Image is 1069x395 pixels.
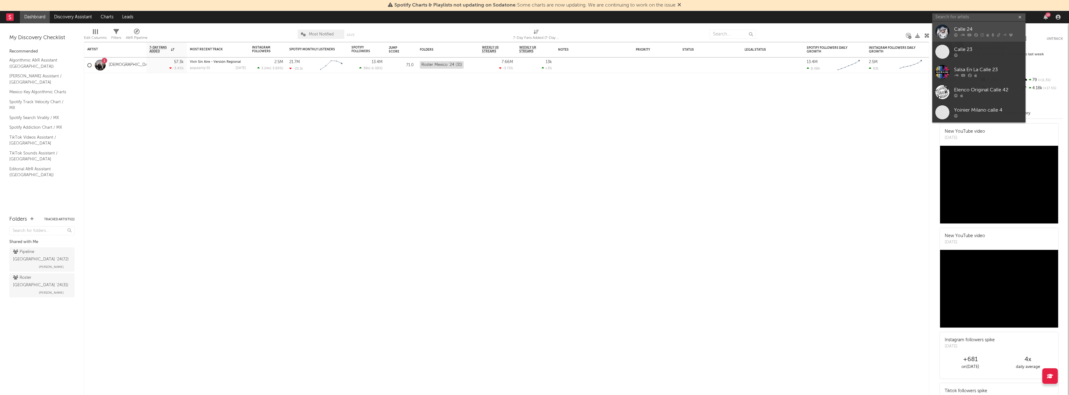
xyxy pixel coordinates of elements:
div: Edit Columns [84,26,107,44]
div: -3.73 % [499,66,513,70]
a: [PERSON_NAME] Assistant / [GEOGRAPHIC_DATA] [9,73,68,85]
a: Mexico Key Algorithmic Charts [9,89,68,95]
button: Tracked Artists(1) [44,218,75,221]
div: New YouTube video [945,233,985,239]
div: Roster Mexico '24 (31) [420,61,464,69]
div: Shared with Me [9,238,75,246]
div: Notes [558,48,620,52]
div: on [DATE] [942,363,999,371]
div: Salsa En La Calle 23 [954,66,1022,74]
div: Calle 23 [954,46,1022,53]
div: 2.5M [869,60,878,64]
div: Tiktok followers spike [945,388,987,394]
a: Salsa En La Calle 23 [932,62,1025,82]
span: +17.5 % [1042,87,1056,90]
div: Most Recent Track [190,48,236,51]
div: Calle 24 [954,26,1022,33]
a: [DEMOGRAPHIC_DATA] [109,62,154,68]
a: Elenco Original Calle 42 [932,82,1025,102]
a: Calle 23 [932,42,1025,62]
div: Edit Columns [84,34,107,42]
span: 3.24k [261,67,270,70]
a: Pipeline [GEOGRAPHIC_DATA] '24(72)[PERSON_NAME] [9,247,75,272]
div: Filters [111,26,121,44]
div: 71.0 [389,62,414,69]
div: +681 [942,356,999,363]
span: 39k [363,67,369,70]
div: daily average [999,363,1057,371]
span: Most Notified [309,32,334,36]
div: [DATE] [945,135,985,141]
div: Pipeline [GEOGRAPHIC_DATA] '24 ( 72 ) [13,248,69,263]
div: [DATE] [945,239,985,246]
button: Save [346,33,355,37]
svg: Chart title [835,57,863,73]
input: Search for folders... [9,226,75,235]
span: 7-Day Fans Added [149,46,169,53]
div: ( ) [257,66,283,70]
a: Algorithmic A&R Assistant ([GEOGRAPHIC_DATA]) [9,57,68,70]
a: Discovery Assistant [50,11,96,23]
div: popularity: 55 [190,67,210,70]
div: 10 [1045,12,1051,17]
div: Vivir Sin Aire - Versión Regional [190,60,246,64]
div: +3 % [542,66,552,70]
input: Search for artists [932,13,1025,21]
span: -3.89 % [271,67,282,70]
div: A&R Pipeline [126,26,148,44]
a: Roster [GEOGRAPHIC_DATA] '24(31)[PERSON_NAME] [9,273,75,297]
div: 13.4M [807,60,818,64]
div: Spotify Monthly Listeners [289,48,336,51]
div: Instagram Followers [252,46,274,53]
div: -3.45 % [169,66,184,70]
div: 7.66M [502,60,513,64]
div: 57.3k [174,60,184,64]
span: : Some charts are now updating. We are continuing to work on the issue [394,3,676,8]
a: Vivir Sin Aire - Versión Regional [190,60,241,64]
span: [PERSON_NAME] [39,263,64,271]
div: Spotify Followers Daily Growth [807,46,853,53]
a: Charts [96,11,118,23]
div: Folders [420,48,466,52]
div: Priority [636,48,661,52]
span: -6.08 % [370,67,382,70]
div: 7-Day Fans Added (7-Day Fans Added) [513,26,560,44]
button: 10 [1044,15,1048,20]
div: 4 x [999,356,1057,363]
span: [PERSON_NAME] [39,289,64,296]
button: Untrack [1047,36,1063,42]
div: Elenco Original Calle 42 [954,86,1022,94]
div: Yoinier Milano calle 4 [954,107,1022,114]
div: 931 [869,67,879,71]
div: Folders [9,216,27,223]
a: Calle 24 [932,21,1025,42]
span: Weekly US Streams [482,46,504,53]
a: Editorial A&R Assistant ([GEOGRAPHIC_DATA]) [9,166,68,178]
div: Instagram followers spike [945,337,995,343]
a: TikTok Sounds Assistant / [GEOGRAPHIC_DATA] [9,150,68,163]
div: Recommended [9,48,75,55]
div: 79 [1021,76,1063,84]
a: Spotify Addiction Chart / MX [9,124,68,131]
svg: Chart title [897,57,925,73]
svg: Chart title [317,57,345,73]
div: ( ) [359,66,383,70]
span: Weekly UK Streams [519,46,543,53]
div: 13.4M [372,60,383,64]
a: Leads [118,11,138,23]
div: Artist [87,48,134,51]
a: Dashboard [20,11,50,23]
div: 21.7M [289,60,300,64]
div: 8.48k [807,67,820,71]
a: TikTok Videos Assistant / [GEOGRAPHIC_DATA] [9,134,68,147]
div: My Discovery Checklist [9,34,75,42]
a: Yoinier Milano calle 4 [932,102,1025,122]
div: Status [682,48,723,52]
div: Legal Status [745,48,785,52]
div: A&R Pipeline [126,34,148,42]
span: Dismiss [677,3,681,8]
a: Spotify Track Velocity Chart / MX [9,99,68,111]
div: 2.5M [274,60,283,64]
div: 4.18k [1021,84,1063,92]
div: 13k [546,60,552,64]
